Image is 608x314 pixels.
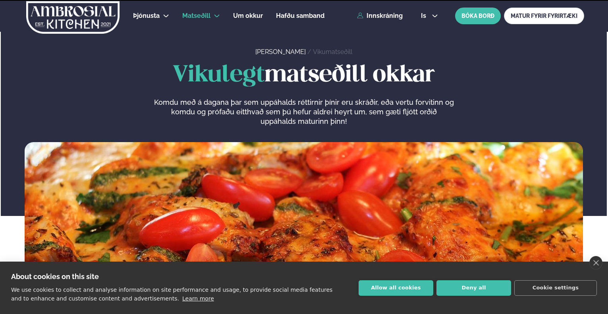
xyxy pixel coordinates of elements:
button: Allow all cookies [359,280,433,296]
img: logo [25,1,120,34]
p: We use cookies to collect and analyse information on site performance and usage, to provide socia... [11,287,332,302]
a: [PERSON_NAME] [255,48,306,56]
p: Komdu með á dagana þar sem uppáhalds réttirnir þínir eru skráðir, eða vertu forvitinn og komdu og... [154,98,454,126]
h1: matseðill okkar [25,63,583,88]
span: Þjónusta [133,12,160,19]
button: Deny all [436,280,511,296]
a: Innskráning [357,12,403,19]
a: Þjónusta [133,11,160,21]
a: MATUR FYRIR FYRIRTÆKI [504,8,584,24]
span: Vikulegt [173,64,264,86]
a: Hafðu samband [276,11,324,21]
span: / [307,48,313,56]
a: Matseðill [182,11,210,21]
a: Um okkur [233,11,263,21]
span: is [421,13,428,19]
button: is [415,13,444,19]
button: BÓKA BORÐ [455,8,501,24]
span: Hafðu samband [276,12,324,19]
strong: About cookies on this site [11,272,99,281]
span: Matseðill [182,12,210,19]
a: Vikumatseðill [313,48,352,56]
a: Learn more [182,295,214,302]
a: close [589,256,602,270]
button: Cookie settings [514,280,597,296]
span: Um okkur [233,12,263,19]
